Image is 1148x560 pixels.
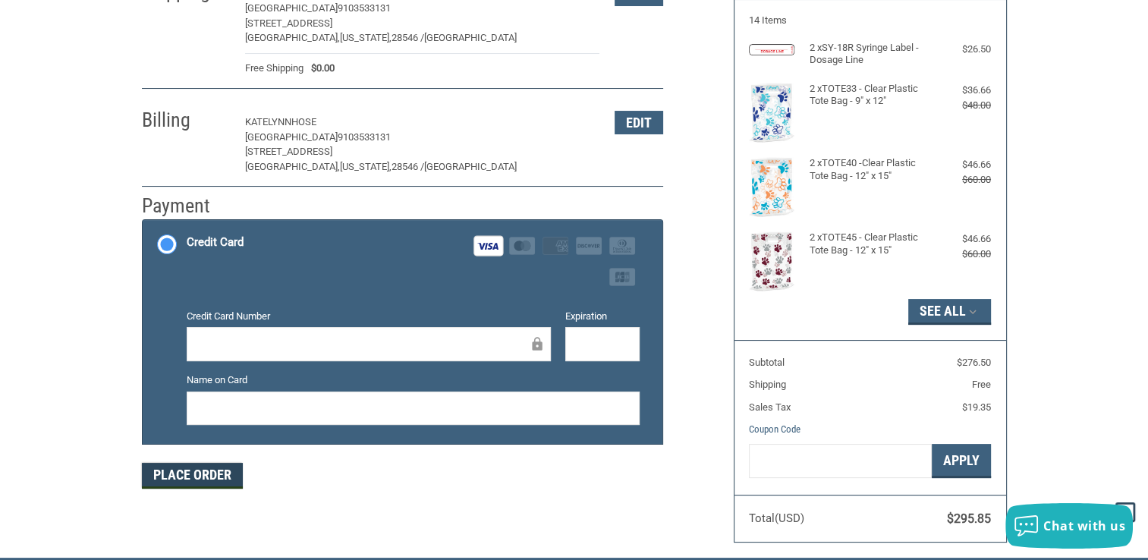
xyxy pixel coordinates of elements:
span: Total (USD) [749,511,804,525]
input: Gift Certificate or Coupon Code [749,444,932,478]
button: Edit [615,111,663,134]
span: [US_STATE], [340,161,392,172]
span: [GEOGRAPHIC_DATA], [245,161,340,172]
button: Chat with us [1005,503,1133,549]
span: $295.85 [947,511,991,526]
h4: 2 x TOTE33 - Clear Plastic Tote Bag - 9" x 12" [810,83,927,108]
span: 9103533131 [338,131,391,143]
span: Subtotal [749,357,785,368]
div: $36.66 [930,83,991,98]
a: Coupon Code [749,423,800,435]
span: [GEOGRAPHIC_DATA], [245,32,340,43]
span: Sales Tax [749,401,791,413]
span: Free Shipping [245,61,304,76]
h2: Payment [142,193,231,219]
h4: 2 x TOTE40 -Clear Plastic Tote Bag - 12" x 15" [810,157,927,182]
button: Place Order [142,463,243,489]
span: $0.00 [304,61,335,76]
div: $46.66 [930,231,991,247]
button: Apply [932,444,991,478]
span: Free [972,379,991,390]
h4: 2 x SY-18R Syringe Label - Dosage Line [810,42,927,67]
span: Chat with us [1043,518,1125,534]
h4: 2 x TOTE45 - Clear Plastic Tote Bag - 12" x 15" [810,231,927,256]
span: 28546 / [392,161,424,172]
span: Shipping [749,379,786,390]
span: 9103533131 [338,2,391,14]
span: $276.50 [957,357,991,368]
span: [GEOGRAPHIC_DATA] [245,131,338,143]
div: $60.00 [930,247,991,262]
div: Credit Card [187,230,244,255]
div: $60.00 [930,172,991,187]
span: [US_STATE], [340,32,392,43]
span: [GEOGRAPHIC_DATA] [424,32,517,43]
span: Hose [291,116,316,127]
span: [GEOGRAPHIC_DATA] [424,161,517,172]
div: $26.50 [930,42,991,57]
h3: 14 Items [749,14,991,27]
label: Credit Card Number [187,309,551,324]
label: Name on Card [187,373,640,388]
button: See All [908,299,991,325]
span: 28546 / [392,32,424,43]
label: Expiration [565,309,640,324]
span: [STREET_ADDRESS] [245,146,332,157]
h2: Billing [142,108,231,133]
div: $48.00 [930,98,991,113]
span: [STREET_ADDRESS] [245,17,332,29]
div: $46.66 [930,157,991,172]
span: Katelynn [245,116,291,127]
span: $19.35 [962,401,991,413]
span: [GEOGRAPHIC_DATA] [245,2,338,14]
